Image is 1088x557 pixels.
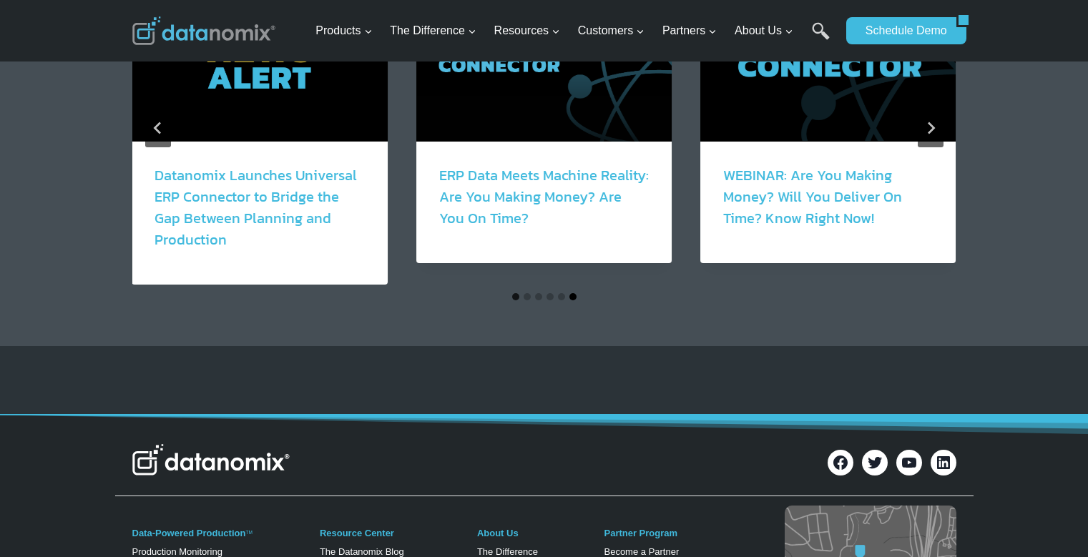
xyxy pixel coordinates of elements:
button: Go to slide 3 [535,293,542,300]
button: Go to slide 1 [512,293,519,300]
a: Datanomix Launches Universal ERP Connector to Bridge the Gap Between Planning and Production [155,164,357,250]
a: ERP Data Meets Machine Reality: Are You Making Money? Are You On Time? [439,164,649,229]
a: Schedule Demo [846,17,956,44]
span: Products [315,21,372,40]
span: About Us [735,21,793,40]
ul: Select a slide to show [132,291,956,302]
span: Resources [494,21,560,40]
nav: Primary Navigation [310,8,839,54]
a: WEBINAR: Are You Making Money? Will You Deliver On Time? Know Right Now! [723,164,902,229]
span: Customers [578,21,645,40]
button: Go to slide 4 [547,293,554,300]
button: Go to last slide [145,109,171,147]
button: Next [918,109,944,147]
a: Search [812,22,830,54]
span: The Difference [390,21,476,40]
button: Go to slide 2 [524,293,531,300]
button: Go to slide 5 [558,293,565,300]
img: Datanomix [132,16,275,45]
button: Go to slide 6 [569,293,577,300]
span: Partners [662,21,717,40]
